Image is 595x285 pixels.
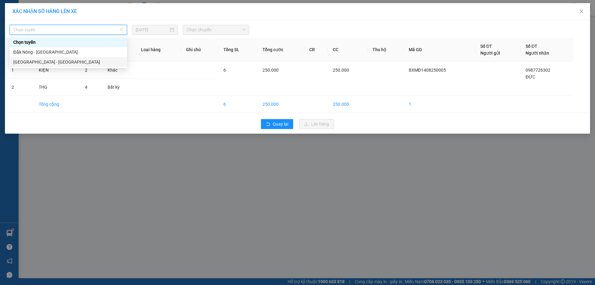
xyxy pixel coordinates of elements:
[103,62,136,79] td: Khác
[328,38,368,62] th: CC
[72,45,80,51] span: CC :
[258,96,304,113] td: 250.000
[573,3,590,20] button: Close
[7,38,34,62] th: STT
[34,79,80,96] td: THG
[73,5,116,13] div: Đăk Mil
[82,29,97,40] span: 304
[480,51,500,56] span: Người gửi
[73,32,82,39] span: DĐ:
[85,68,87,73] span: 2
[579,9,584,14] span: close
[5,6,15,12] span: Gửi:
[218,38,258,62] th: Tổng SL
[266,122,270,127] span: rollback
[258,38,304,62] th: Tổng cước
[273,121,288,127] span: Quay lại
[7,62,34,79] td: 1
[72,43,117,52] div: 120.000
[262,68,279,73] span: 250.000
[10,57,127,67] div: Sài Gòn - Đắk Nông
[299,119,334,129] button: uploadLên hàng
[5,5,68,20] div: Dãy 4-B15 bến xe [GEOGRAPHIC_DATA]
[526,44,537,49] span: Số ĐT
[218,96,258,113] td: 6
[136,26,169,33] input: 14/08/2025
[404,96,475,113] td: 1
[136,38,181,62] th: Loại hàng
[12,8,77,14] span: XÁC NHẬN SỐ HÀNG LÊN XE
[328,96,368,113] td: 250.000
[10,47,127,57] div: Đắk Nông - Sài Gòn
[261,119,293,129] button: rollbackQuay lại
[73,20,116,29] div: 0962264494
[404,38,475,62] th: Mã GD
[187,25,245,34] span: Chọn chuyến
[181,38,219,62] th: Ghi chú
[10,37,127,47] div: Chọn tuyến
[34,62,80,79] td: KIỆN
[526,68,550,73] span: 0987726302
[526,74,535,79] span: ĐỨC
[34,96,80,113] td: Tổng cộng
[13,49,123,56] div: Đắk Nông - [GEOGRAPHIC_DATA]
[526,51,549,56] span: Người nhận
[480,44,492,49] span: Số ĐT
[103,79,136,96] td: Bất kỳ
[73,6,87,12] span: Nhận:
[13,25,123,34] span: Chọn tuyến
[73,13,116,20] div: C HẢO
[223,68,226,73] span: 6
[7,79,34,96] td: 2
[13,59,123,65] div: [GEOGRAPHIC_DATA] - [GEOGRAPHIC_DATA]
[333,68,349,73] span: 250.000
[304,38,328,62] th: CR
[85,85,87,90] span: 4
[409,68,446,73] span: BXMĐ1408250005
[13,39,123,46] div: Chọn tuyến
[368,38,404,62] th: Thu hộ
